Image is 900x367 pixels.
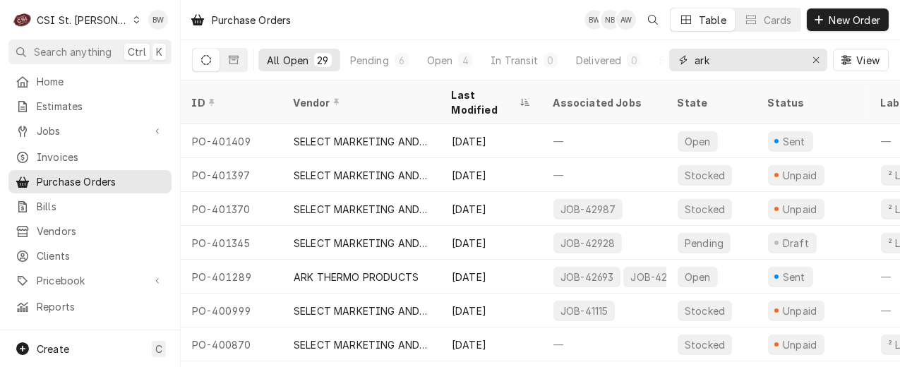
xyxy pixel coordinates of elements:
div: Stocked [683,202,726,217]
button: Open search [642,8,664,31]
div: JOB-42695 [629,270,685,284]
div: Alexandria Wilp's Avatar [616,10,636,30]
a: Go to Help Center [8,327,172,350]
div: SELECT MARKETING AND DISTRIBUTING [294,236,429,251]
div: SELECT MARKETING AND DISTRIBUTING [294,202,429,217]
button: Search anythingCtrlK [8,40,172,64]
button: New Order [807,8,889,31]
span: Vendors [37,224,164,239]
div: Unpaid [781,202,819,217]
div: ID [192,95,268,110]
span: Estimates [37,99,164,114]
a: Home [8,70,172,93]
div: In Transit [491,53,538,68]
div: [DATE] [440,226,542,260]
div: PO-400870 [181,327,282,361]
div: Sent [781,270,808,284]
div: — [542,158,666,192]
span: K [156,44,162,59]
div: Open [683,270,712,284]
div: C [13,10,32,30]
span: New Order [827,13,883,28]
div: [DATE] [440,327,542,361]
span: Invoices [37,150,164,164]
div: 4 [461,53,469,68]
input: Keyword search [695,49,800,71]
span: Reports [37,299,164,314]
div: Associated Jobs [553,95,655,110]
div: 29 [317,53,328,68]
div: Stocked [683,168,726,183]
div: PO-401370 [181,192,282,226]
div: 0 [546,53,555,68]
span: Search anything [34,44,112,59]
div: Pending [350,53,389,68]
a: Clients [8,244,172,267]
span: Jobs [37,124,143,138]
div: PO-401409 [181,124,282,158]
div: [DATE] [440,294,542,327]
div: Unpaid [781,168,819,183]
div: JOB-42693 [559,270,615,284]
div: SELECT MARKETING AND DISTRIBUTING [294,168,429,183]
span: Purchase Orders [37,174,164,189]
div: Nick Badolato's Avatar [601,10,620,30]
div: Pending [683,236,725,251]
a: Vendors [8,219,172,243]
div: SELECT MARKETING AND DISTRIBUTING [294,337,429,352]
span: Home [37,74,164,89]
div: SELECT MARKETING AND DISTRIBUTING [294,134,429,149]
div: Brad Wicks's Avatar [584,10,604,30]
div: Unpaid [781,337,819,352]
div: Vendor [294,95,426,110]
a: Purchase Orders [8,170,172,193]
div: Open [683,134,712,149]
span: Ctrl [128,44,146,59]
a: Estimates [8,95,172,118]
div: PO-401345 [181,226,282,260]
div: PO-401289 [181,260,282,294]
div: Sent [781,134,808,149]
span: Pricebook [37,273,143,288]
div: Cards [764,13,792,28]
a: Reports [8,295,172,318]
div: Brad Wicks's Avatar [148,10,168,30]
div: AW [616,10,636,30]
div: Stocked [683,303,726,318]
div: NB [601,10,620,30]
a: Go to Pricebook [8,269,172,292]
div: Delivered [576,53,621,68]
a: Go to Jobs [8,119,172,143]
button: View [833,49,889,71]
div: All Open [267,53,308,68]
div: PO-400999 [181,294,282,327]
div: Last Modified [452,88,517,117]
div: CSI St. Louis's Avatar [13,10,32,30]
div: BW [584,10,604,30]
div: [DATE] [440,158,542,192]
div: [DATE] [440,192,542,226]
div: Stocked [683,337,726,352]
div: Table [699,13,726,28]
a: Bills [8,195,172,218]
div: 6 [397,53,406,68]
div: Status [768,95,856,110]
div: Open [427,53,453,68]
div: [DATE] [440,260,542,294]
button: Erase input [805,49,827,71]
div: JOB-41115 [559,303,609,318]
div: ARK THERMO PRODUCTS [294,270,419,284]
div: JOB-42987 [559,202,617,217]
div: SELECT MARKETING AND DISTRIBUTING [294,303,429,318]
span: View [853,53,882,68]
div: State [678,95,745,110]
div: 0 [630,53,638,68]
span: Create [37,343,69,355]
div: Unpaid [781,303,819,318]
div: CSI St. [PERSON_NAME] [37,13,128,28]
span: Bills [37,199,164,214]
a: Invoices [8,145,172,169]
div: BW [148,10,168,30]
div: — [542,327,666,361]
div: JOB-42928 [559,236,616,251]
